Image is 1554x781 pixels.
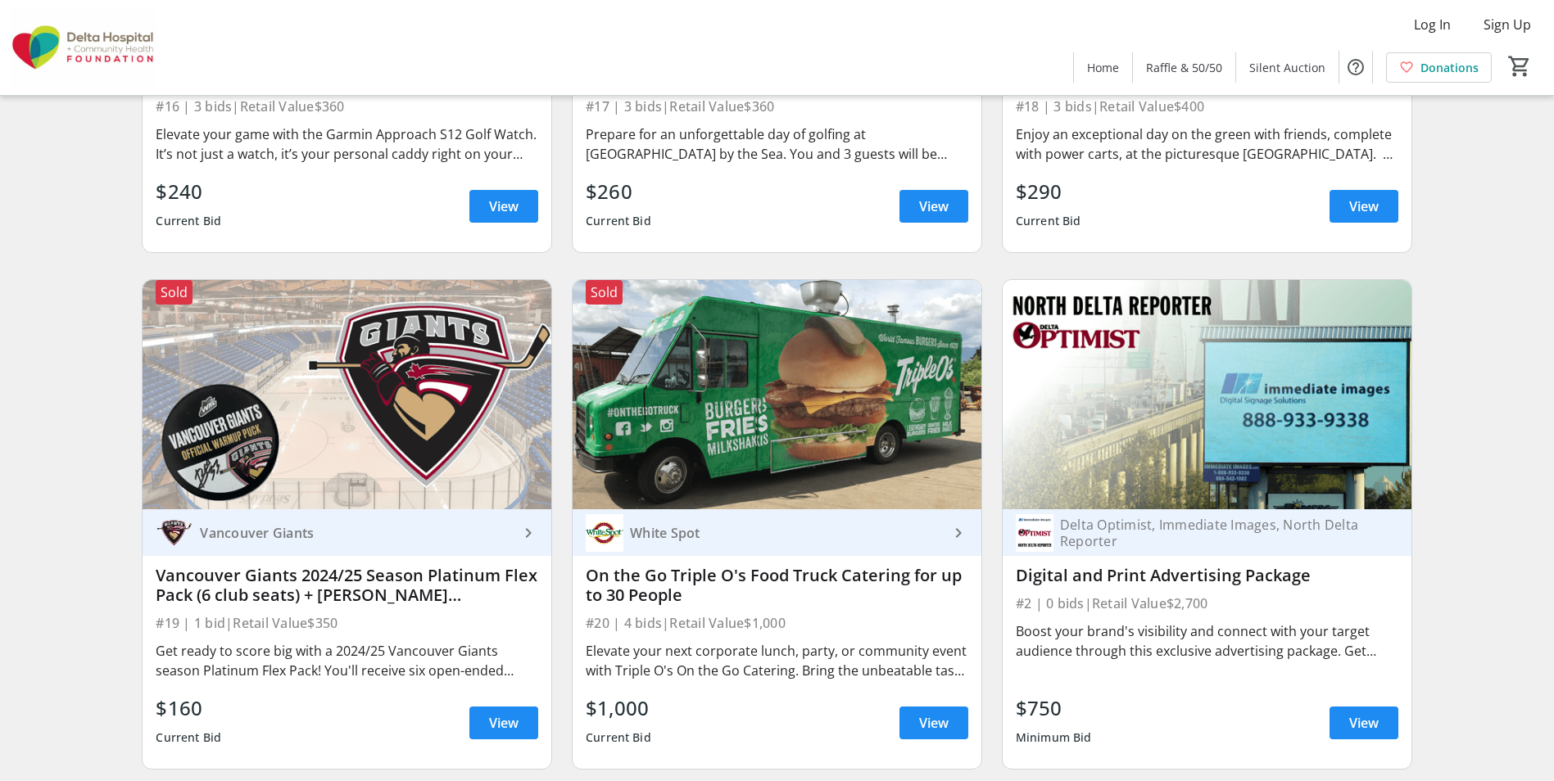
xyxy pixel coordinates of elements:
[156,206,221,236] div: Current Bid
[1074,52,1132,83] a: Home
[1087,59,1119,76] span: Home
[156,124,538,164] div: Elevate your game with the Garmin Approach S12 Golf Watch. It’s not just a watch, it’s your perso...
[156,641,538,680] div: Get ready to score big with a 2024/25 Vancouver Giants season Platinum Flex Pack! You'll receive ...
[573,509,981,556] a: White SpotWhite Spot
[586,566,968,605] div: On the Go Triple O's Food Truck Catering for up to 30 People
[156,177,221,206] div: $240
[489,713,519,733] span: View
[10,7,156,88] img: Delta Hospital and Community Health Foundation's Logo
[156,566,538,605] div: Vancouver Giants 2024/25 Season Platinum Flex Pack (6 club seats) + [PERSON_NAME] autographed puck
[143,280,551,510] img: Vancouver Giants 2024/25 Season Platinum Flex Pack (6 club seats) + Brett Mirwald autographed puck
[1016,723,1092,752] div: Minimum Bid
[1016,95,1398,118] div: #18 | 3 bids | Retail Value $400
[586,124,968,164] div: Prepare for an unforgettable day of golfing at [GEOGRAPHIC_DATA] by the Sea. You and 3 guests wil...
[1003,280,1411,510] img: Digital and Print Advertising Package
[586,206,651,236] div: Current Bid
[1133,52,1235,83] a: Raffle & 50/50
[1016,514,1053,552] img: Delta Optimist, Immediate Images, North Delta Reporter
[1016,693,1092,723] div: $750
[1146,59,1222,76] span: Raffle & 50/50
[1349,196,1379,216] span: View
[1016,566,1398,585] div: Digital and Print Advertising Package
[1401,11,1464,38] button: Log In
[1330,707,1398,739] a: View
[586,95,968,118] div: #17 | 3 bids | Retail Value $360
[586,280,623,305] div: Sold
[156,723,221,752] div: Current Bid
[919,196,949,216] span: View
[949,523,968,543] mat-icon: keyboard_arrow_right
[143,509,551,556] a: Vancouver GiantsVancouver Giants
[1053,517,1379,549] div: Delta Optimist, Immediate Images, North Delta Reporter
[623,525,949,541] div: White Spot
[1386,52,1492,83] a: Donations
[1016,592,1398,615] div: #2 | 0 bids | Retail Value $2,700
[899,707,968,739] a: View
[1330,190,1398,223] a: View
[1249,59,1325,76] span: Silent Auction
[489,196,519,216] span: View
[156,95,538,118] div: #16 | 3 bids | Retail Value $360
[1420,59,1479,76] span: Donations
[1016,124,1398,164] div: Enjoy an exceptional day on the green with friends, complete with power carts, at the picturesque...
[156,280,193,305] div: Sold
[469,190,538,223] a: View
[1016,206,1081,236] div: Current Bid
[586,612,968,634] div: #20 | 4 bids | Retail Value $1,000
[1414,15,1451,34] span: Log In
[469,707,538,739] a: View
[519,523,538,543] mat-icon: keyboard_arrow_right
[156,514,193,552] img: Vancouver Giants
[919,713,949,733] span: View
[899,190,968,223] a: View
[1236,52,1339,83] a: Silent Auction
[586,723,651,752] div: Current Bid
[586,641,968,680] div: Elevate your next corporate lunch, party, or community event with Triple O's On the Go Catering. ...
[1470,11,1544,38] button: Sign Up
[1339,51,1372,84] button: Help
[573,280,981,510] img: On the Go Triple O's Food Truck Catering for up to 30 People
[1016,621,1398,661] div: Boost your brand's visibility and connect with your target audience through this exclusive advert...
[193,525,519,541] div: Vancouver Giants
[586,177,651,206] div: $260
[1505,52,1534,81] button: Cart
[1349,713,1379,733] span: View
[156,693,221,723] div: $160
[156,612,538,634] div: #19 | 1 bid | Retail Value $350
[586,693,651,723] div: $1,000
[586,514,623,552] img: White Spot
[1484,15,1531,34] span: Sign Up
[1016,177,1081,206] div: $290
